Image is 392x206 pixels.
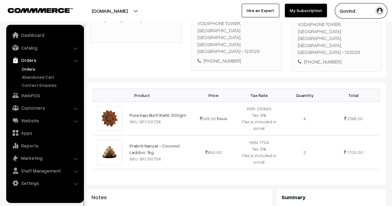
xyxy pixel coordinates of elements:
a: Prakriti Nariyal - Coconut Laddoo, 1kg [130,143,180,155]
div: SKU: SFC00726 [130,118,187,125]
a: Hire an Expert [242,4,279,17]
img: prakriti-nariyal-laddoo.png [97,140,122,165]
a: Apps [8,127,81,138]
span: 4 [303,116,306,121]
div: [PERSON_NAME] NO 1 NEAR VODAPHONE TOWER, [GEOGRAPHIC_DATA] [GEOGRAPHIC_DATA], [GEOGRAPHIC_DATA], ... [197,13,275,55]
a: Catalog [8,42,81,53]
a: Customers [8,102,81,113]
a: Settings [8,178,81,189]
span: 2 [303,150,306,155]
span: 549.00 [200,116,216,121]
th: Quantity [282,89,328,102]
th: Tax Rate [236,89,282,102]
th: Total [328,89,380,102]
a: Reports [8,140,81,151]
div: [PHONE_NUMBER] [197,57,275,64]
strike: 600.00 [217,117,227,121]
h3: Summary [281,194,381,201]
a: My Subscription [285,4,327,17]
img: COMMMERCE [8,8,73,13]
span: 1700.00 [347,150,363,155]
a: Orders [20,66,81,72]
a: Staff Management [8,165,81,176]
button: Govind . [335,3,387,19]
a: Website [8,115,81,126]
th: Product [93,89,191,102]
a: Orders [8,55,81,66]
div: [PHONE_NUMBER] [297,58,376,65]
a: Abandoned Cart [20,74,81,80]
div: SKU: SFC00754 [130,156,187,162]
button: [DOMAIN_NAME] [70,3,149,19]
img: user [375,6,384,15]
a: Contact Enquires [20,82,81,88]
th: Price [191,89,236,102]
span: HSN: 210690 Tax: 5% (Tax is included in price) [242,106,276,131]
span: HSN: 1704 Tax: 5% (Tax is included in price) [242,140,276,164]
a: Dashboard [8,29,81,41]
span: 850.00 [205,150,222,155]
a: COMMMERCE [8,6,62,14]
a: Pure Kaju Burfi (Katli), 500gm [130,112,186,118]
a: Marketing [8,152,81,164]
div: [PERSON_NAME] NO 1 NEAR VODAPHONE TOWER, [GEOGRAPHIC_DATA] [GEOGRAPHIC_DATA], [GEOGRAPHIC_DATA], ... [297,14,376,56]
h3: Notes [91,194,267,201]
a: WebPOS [8,90,81,101]
img: kaju-katli.png [97,106,122,131]
span: 2196.00 [347,116,363,121]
